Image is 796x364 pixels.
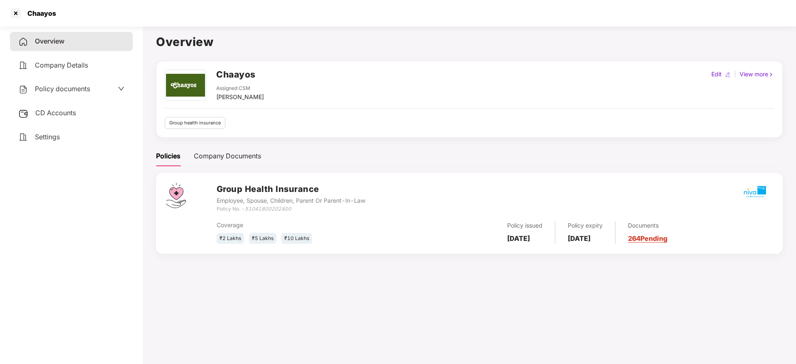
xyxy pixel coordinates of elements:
div: | [733,70,738,79]
div: View more [738,70,776,79]
div: ₹10 Lakhs [281,233,312,244]
div: Group health insurance [165,117,225,129]
div: Assigned CSM [216,85,264,92]
i: 51041800202400 [245,206,291,212]
div: Policy expiry [568,221,603,230]
div: Documents [628,221,667,230]
div: Policy No. - [217,205,365,213]
span: Company Details [35,61,88,69]
span: Overview [35,37,64,45]
img: rightIcon [768,72,774,78]
span: Settings [35,133,60,141]
a: 264 Pending [628,234,667,243]
span: Policy documents [35,85,90,93]
img: svg+xml;base64,PHN2ZyB4bWxucz0iaHR0cDovL3d3dy53My5vcmcvMjAwMC9zdmciIHdpZHRoPSIyNCIgaGVpZ2h0PSIyNC... [18,132,28,142]
img: svg+xml;base64,PHN2ZyB4bWxucz0iaHR0cDovL3d3dy53My5vcmcvMjAwMC9zdmciIHdpZHRoPSIyNCIgaGVpZ2h0PSIyNC... [18,37,28,47]
img: svg+xml;base64,PHN2ZyB4bWxucz0iaHR0cDovL3d3dy53My5vcmcvMjAwMC9zdmciIHdpZHRoPSI0Ny43MTQiIGhlaWdodD... [166,183,186,208]
div: Company Documents [194,151,261,161]
div: Coverage [217,221,402,230]
b: [DATE] [507,234,530,243]
img: chaayos.jpeg [166,70,205,100]
h2: Chaayos [216,68,256,81]
span: down [118,85,125,92]
div: Chaayos [22,9,56,17]
img: svg+xml;base64,PHN2ZyB3aWR0aD0iMjUiIGhlaWdodD0iMjQiIHZpZXdCb3g9IjAgMCAyNSAyNCIgZmlsbD0ibm9uZSIgeG... [18,109,29,119]
div: [PERSON_NAME] [216,92,264,102]
div: ₹2 Lakhs [217,233,244,244]
h3: Group Health Insurance [217,183,365,196]
b: [DATE] [568,234,591,243]
img: editIcon [725,72,731,78]
img: svg+xml;base64,PHN2ZyB4bWxucz0iaHR0cDovL3d3dy53My5vcmcvMjAwMC9zdmciIHdpZHRoPSIyNCIgaGVpZ2h0PSIyNC... [18,85,28,95]
div: Edit [710,70,723,79]
div: ₹5 Lakhs [249,233,276,244]
span: CD Accounts [35,109,76,117]
div: Policies [156,151,181,161]
div: Employee, Spouse, Children, Parent Or Parent-In-Law [217,196,365,205]
img: mbhicl.png [740,177,769,206]
img: svg+xml;base64,PHN2ZyB4bWxucz0iaHR0cDovL3d3dy53My5vcmcvMjAwMC9zdmciIHdpZHRoPSIyNCIgaGVpZ2h0PSIyNC... [18,61,28,70]
h1: Overview [156,33,783,51]
div: Policy issued [507,221,542,230]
